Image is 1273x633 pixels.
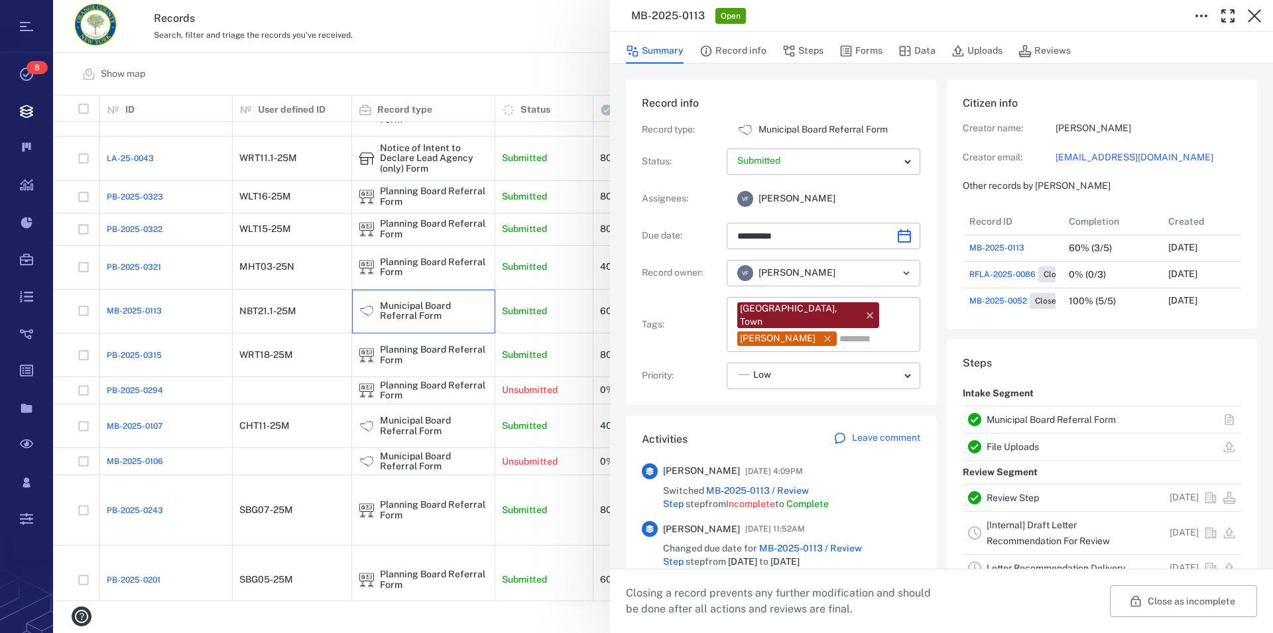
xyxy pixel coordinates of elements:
[642,95,920,111] h6: Record info
[963,461,1038,485] p: Review Segment
[987,563,1125,573] a: Letter Recommendation Delivery
[963,151,1056,164] p: Creator email:
[963,208,1062,235] div: Record ID
[963,180,1241,193] p: Other records by [PERSON_NAME]
[642,369,721,382] p: Priority :
[1168,294,1197,308] p: [DATE]
[963,382,1034,406] p: Intake Segment
[737,122,753,138] img: icon Municipal Board Referral Form
[987,414,1116,425] a: Municipal Board Referral Form
[1069,296,1116,306] div: 100% (5/5)
[631,8,705,24] h3: MB-2025-0113
[758,266,835,280] span: [PERSON_NAME]
[897,264,916,282] button: Open
[1170,561,1199,575] p: [DATE]
[987,492,1039,503] a: Review Step
[626,80,936,416] div: Record infoRecord type:icon Municipal Board Referral FormMunicipal Board Referral FormStatus:Assi...
[27,61,48,74] span: 8
[745,463,803,479] span: [DATE] 4:09PM
[663,523,740,536] span: [PERSON_NAME]
[663,543,862,567] a: MB-2025-0113 / Review Step
[642,155,721,168] p: Status :
[770,556,800,567] span: [DATE]
[1215,3,1241,29] button: Toggle Fullscreen
[1241,3,1268,29] button: Close
[737,265,753,281] div: V F
[1110,585,1257,617] button: Close as incomplete
[663,542,920,568] span: Changed due date for step from to
[718,11,743,22] span: Open
[626,38,684,64] button: Summary
[947,339,1257,608] div: StepsIntake SegmentMunicipal Board Referral FormFile UploadsReview SegmentReview Step[DATE][Inter...
[740,332,816,345] div: [PERSON_NAME]
[1018,38,1071,64] button: Reviews
[839,38,882,64] button: Forms
[786,498,829,509] span: Complete
[1041,269,1072,280] span: Closed
[728,556,757,567] span: [DATE]
[30,9,57,21] span: Help
[642,318,721,331] p: Tags :
[969,266,1075,282] a: RFLA-2025-0086Closed
[987,520,1110,546] a: [Internal] Draft Letter Recommendation For Review
[987,441,1039,452] a: File Uploads
[969,293,1066,309] a: MB-2025-0052Closed
[737,191,753,207] div: V F
[642,266,721,280] p: Record owner :
[1056,122,1241,135] p: [PERSON_NAME]
[969,268,1036,280] span: RFLA-2025-0086
[745,521,805,537] span: [DATE] 11:52AM
[969,295,1027,307] span: MB-2025-0052
[891,223,918,249] button: Choose date, selected date is Sep 19, 2025
[1069,270,1106,280] div: 0% (0/3)
[782,38,823,64] button: Steps
[740,302,858,328] div: [GEOGRAPHIC_DATA], Town
[1032,296,1063,307] span: Closed
[963,95,1241,111] h6: Citizen info
[852,432,920,445] p: Leave comment
[969,203,1012,240] div: Record ID
[642,229,721,243] p: Due date :
[737,122,753,138] div: Municipal Board Referral Form
[1056,151,1241,164] a: [EMAIL_ADDRESS][DOMAIN_NAME]
[663,485,809,509] a: MB-2025-0113 / Review Step
[969,242,1024,254] a: MB-2025-0113
[1188,3,1215,29] button: Toggle to Edit Boxes
[963,122,1056,135] p: Creator name:
[1170,491,1199,504] p: [DATE]
[737,154,899,168] p: Submitted
[699,38,766,64] button: Record info
[833,432,920,447] a: Leave comment
[1170,526,1199,540] p: [DATE]
[1069,243,1112,253] div: 60% (3/5)
[758,123,888,137] p: Municipal Board Referral Form
[898,38,936,64] button: Data
[947,80,1257,339] div: Citizen infoCreator name:[PERSON_NAME]Creator email:[EMAIL_ADDRESS][DOMAIN_NAME]Other records by ...
[663,465,740,478] span: [PERSON_NAME]
[663,485,920,510] span: Switched step from to
[1168,268,1197,281] p: [DATE]
[1168,241,1197,255] p: [DATE]
[1069,203,1119,240] div: Completion
[1062,208,1162,235] div: Completion
[753,369,771,382] span: Low
[1162,208,1261,235] div: Created
[963,355,1241,371] h6: Steps
[642,192,721,205] p: Assignees :
[642,123,721,137] p: Record type :
[642,432,688,447] h6: Activities
[626,585,941,617] p: Closing a record prevents any further modification and should be done after all actions and revie...
[726,498,775,509] span: Incomplete
[758,192,835,205] span: [PERSON_NAME]
[1168,203,1204,240] div: Created
[951,38,1002,64] button: Uploads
